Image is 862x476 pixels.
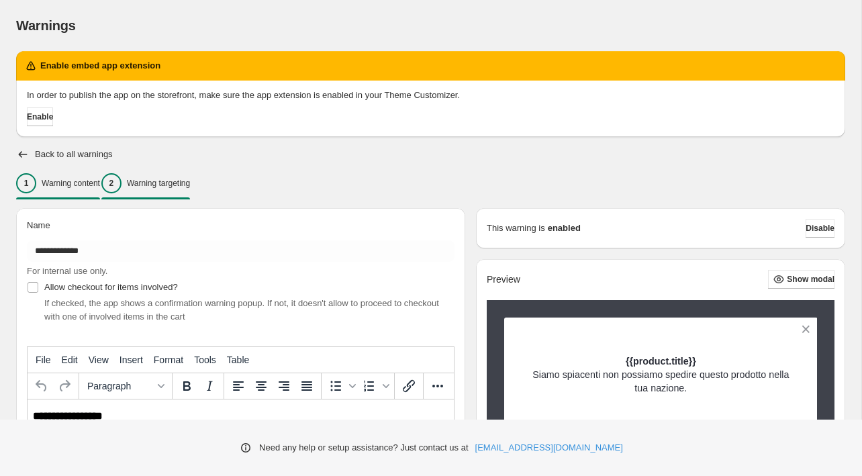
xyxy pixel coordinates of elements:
span: Format [154,354,183,365]
div: Bullet list [324,375,358,397]
button: Align center [250,375,273,397]
span: Enable [27,111,53,122]
span: Allow checkout for items involved? [44,282,178,292]
span: Edit [62,354,78,365]
p: This warning is [487,222,545,235]
span: Disable [806,223,834,234]
a: [EMAIL_ADDRESS][DOMAIN_NAME] [475,441,623,455]
p: In order to publish the app on the storefront, make sure the app extension is enabled in your The... [27,89,834,102]
button: Redo [53,375,76,397]
h2: Preview [487,274,520,285]
button: 2Warning targeting [101,169,190,197]
button: Enable [27,107,53,126]
p: Warning content [42,178,100,189]
span: If checked, the app shows a confirmation warning popup. If not, it doesn't allow to proceed to ch... [44,298,439,322]
button: 1Warning content [16,169,100,197]
h2: Back to all warnings [35,149,113,160]
span: Paragraph [87,381,153,391]
span: Tools [194,354,216,365]
p: Siamo spiacenti non possiamo spedire questo prodotto nella tua nazione. [528,368,794,395]
button: More... [426,375,449,397]
span: Name [27,220,50,230]
span: Table [227,354,249,365]
button: Undo [30,375,53,397]
div: 2 [101,173,122,193]
strong: {{product.title}} [626,356,696,367]
button: Bold [175,375,198,397]
button: Formats [82,375,169,397]
div: Numbered list [358,375,391,397]
span: For internal use only. [27,266,107,276]
p: Warning targeting [127,178,190,189]
button: Align left [227,375,250,397]
span: Insert [119,354,143,365]
button: Show modal [768,270,834,289]
div: 1 [16,173,36,193]
span: View [89,354,109,365]
span: File [36,354,51,365]
button: Disable [806,219,834,238]
strong: enabled [548,222,581,235]
button: Insert/edit link [397,375,420,397]
button: Italic [198,375,221,397]
button: Justify [295,375,318,397]
iframe: Rich Text Area [28,399,454,468]
span: Show modal [787,274,834,285]
h2: Enable embed app extension [40,59,160,73]
span: Warnings [16,18,76,33]
button: Align right [273,375,295,397]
